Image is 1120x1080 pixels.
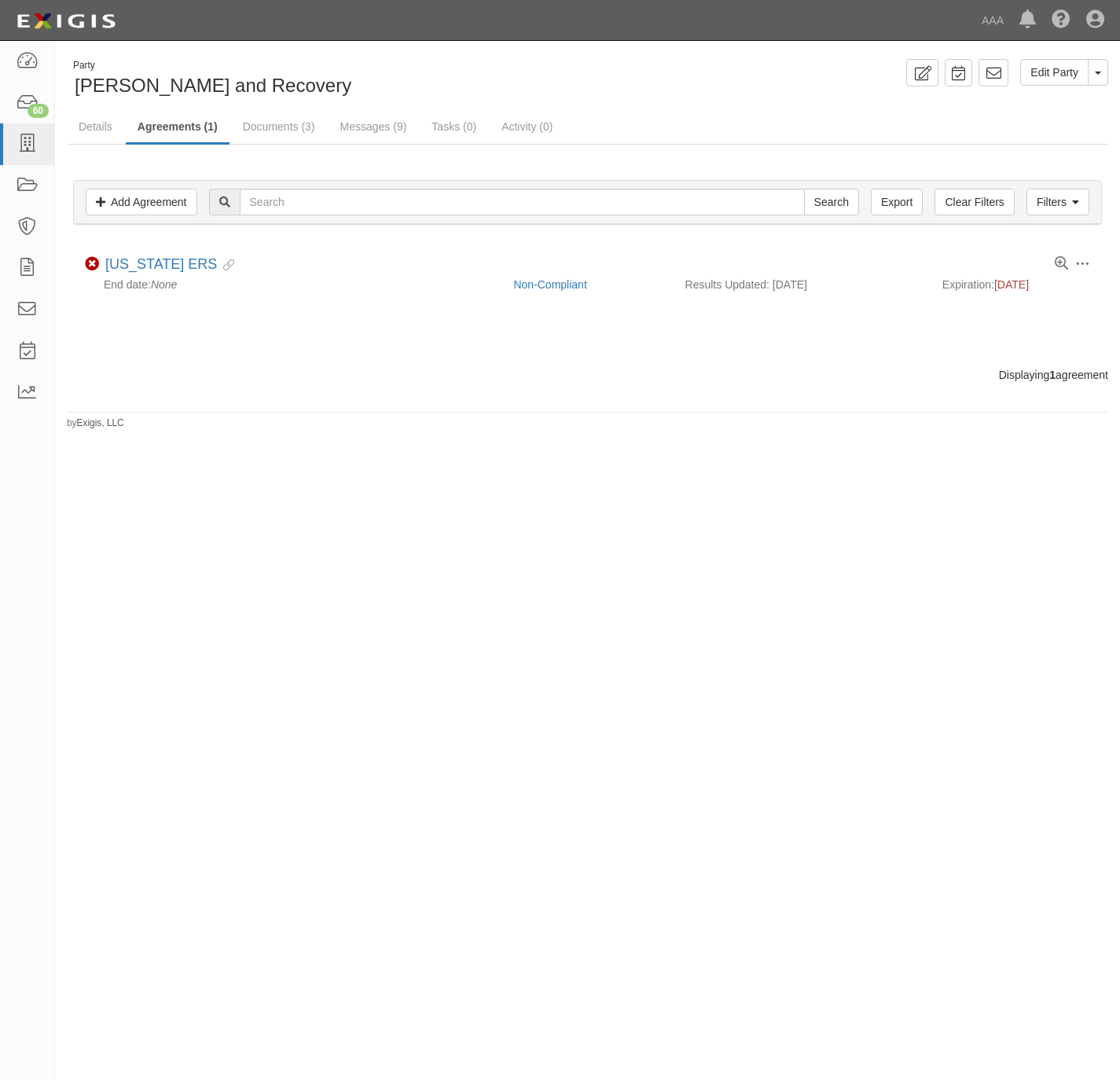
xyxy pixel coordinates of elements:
a: Messages (9) [329,111,419,142]
a: Exigis, LLC [77,417,124,428]
a: AAA [974,5,1012,36]
div: Expiration: [942,277,1090,292]
i: Help Center - Complianz [1052,11,1070,30]
div: Texas ERS [105,256,234,274]
em: None [151,278,177,291]
a: Clear Filters [935,189,1014,215]
i: Evidence Linked [217,260,234,271]
a: Non-Compliant [513,278,586,291]
a: Add Agreement [86,189,197,215]
img: logo-5460c22ac91f19d4615b14bd174203de0afe785f0fc80cf4dbbc73dc1793850b.png [12,7,120,35]
b: 1 [1049,369,1056,381]
i: Non-Compliant [85,257,99,271]
a: Activity (0) [490,111,564,142]
div: Displaying agreement [55,367,1120,383]
a: Edit Party [1020,59,1089,86]
a: Tasks (0) [420,111,488,142]
input: Search [804,189,859,215]
a: Documents (3) [231,111,327,142]
span: [PERSON_NAME] and Recovery [75,75,351,96]
a: Details [67,111,124,142]
a: Filters [1026,189,1089,215]
div: Results Updated: [DATE] [685,277,919,292]
a: Export [871,189,923,215]
div: End date: [85,277,501,292]
span: [DATE] [994,278,1029,291]
div: Party [73,59,351,72]
input: Search [240,189,805,215]
div: 60 [28,104,49,118]
a: [US_STATE] ERS [105,256,217,272]
a: View results summary [1055,257,1068,271]
small: by [67,417,124,430]
div: Mitchem Wrecker and Recovery [67,59,576,99]
a: Agreements (1) [126,111,230,145]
